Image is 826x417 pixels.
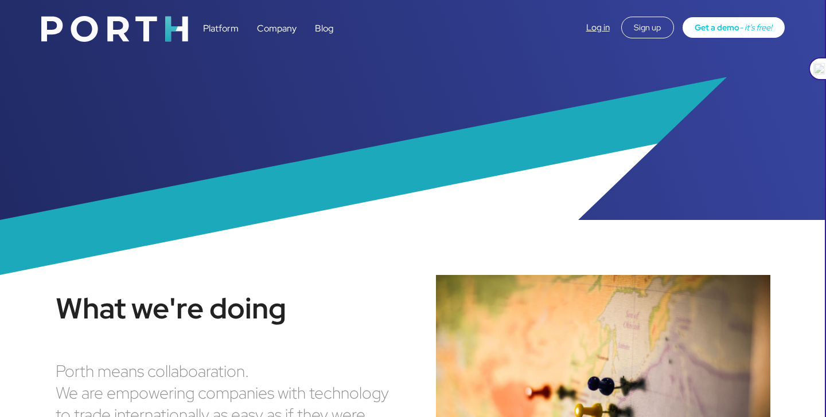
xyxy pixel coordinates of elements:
div: Porth means collaboaration. [56,360,390,382]
a: Log in [586,22,610,33]
a: Company [257,22,297,34]
a: Blog [315,22,333,34]
span: Get a demo [695,22,739,33]
span: - it’s free! [739,22,772,33]
div: What we're doing [56,289,390,327]
div: Sign up [621,17,674,38]
a: Get a demo- it’s free! [683,17,785,38]
a: Platform [203,22,239,34]
a: Sign up [621,21,674,33]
